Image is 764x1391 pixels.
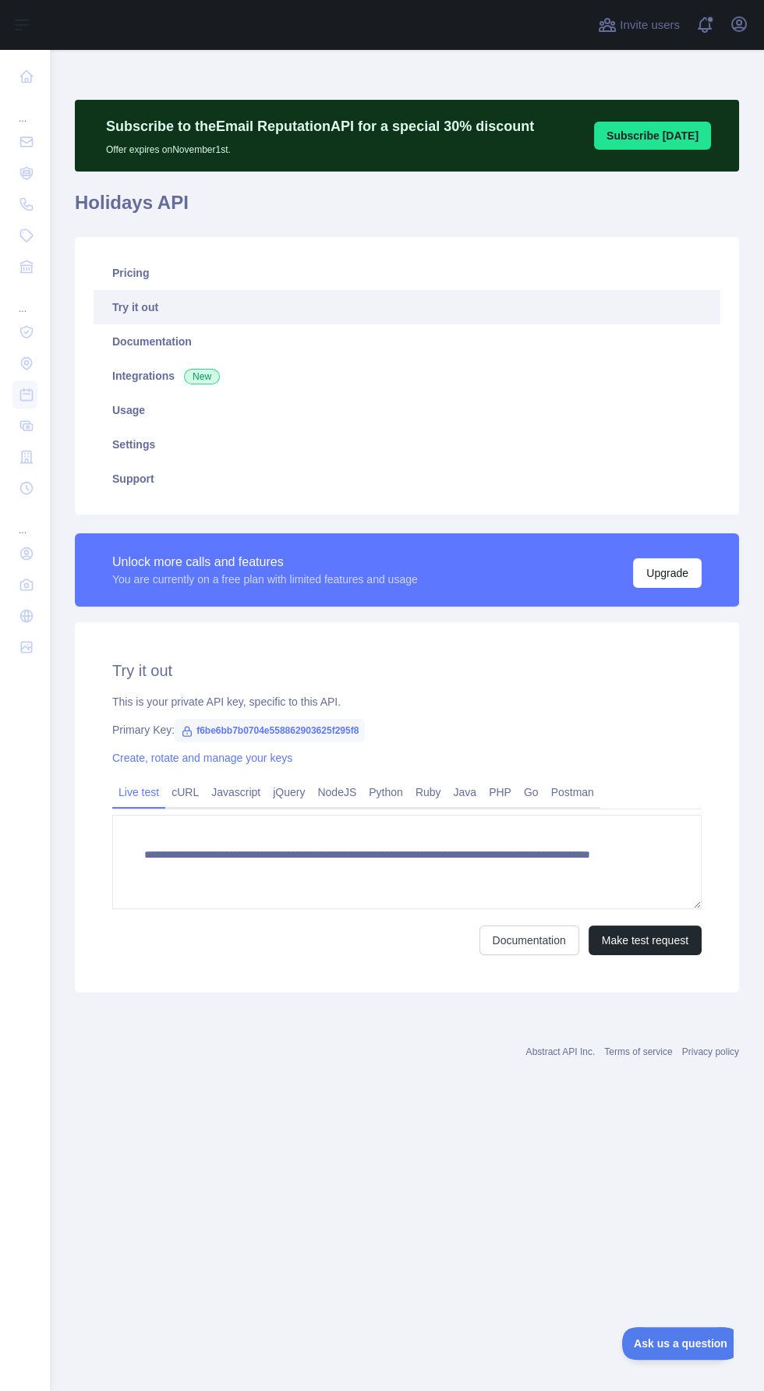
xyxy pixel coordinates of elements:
[267,780,311,805] a: jQuery
[479,926,579,955] a: Documentation
[622,1327,733,1360] iframe: Toggle Customer Support
[447,780,483,805] a: Java
[595,12,683,37] button: Invite users
[112,553,418,572] div: Unlock more calls and features
[526,1046,596,1057] a: Abstract API Inc.
[633,558,702,588] button: Upgrade
[363,780,409,805] a: Python
[604,1046,672,1057] a: Terms of service
[112,660,702,681] h2: Try it out
[94,427,720,462] a: Settings
[12,284,37,315] div: ...
[165,780,205,805] a: cURL
[112,572,418,587] div: You are currently on a free plan with limited features and usage
[682,1046,739,1057] a: Privacy policy
[112,722,702,738] div: Primary Key:
[518,780,545,805] a: Go
[594,122,711,150] button: Subscribe [DATE]
[483,780,518,805] a: PHP
[589,926,702,955] button: Make test request
[75,190,739,228] h1: Holidays API
[94,393,720,427] a: Usage
[311,780,363,805] a: NodeJS
[12,505,37,536] div: ...
[175,719,365,742] span: f6be6bb7b0704e558862903625f295f8
[94,324,720,359] a: Documentation
[94,290,720,324] a: Try it out
[112,752,292,764] a: Create, rotate and manage your keys
[112,780,165,805] a: Live test
[94,359,720,393] a: Integrations New
[184,369,220,384] span: New
[12,94,37,125] div: ...
[409,780,447,805] a: Ruby
[106,137,534,156] p: Offer expires on November 1st.
[112,694,702,710] div: This is your private API key, specific to this API.
[94,256,720,290] a: Pricing
[205,780,267,805] a: Javascript
[545,780,600,805] a: Postman
[94,462,720,496] a: Support
[106,115,534,137] p: Subscribe to the Email Reputation API for a special 30 % discount
[620,16,680,34] span: Invite users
